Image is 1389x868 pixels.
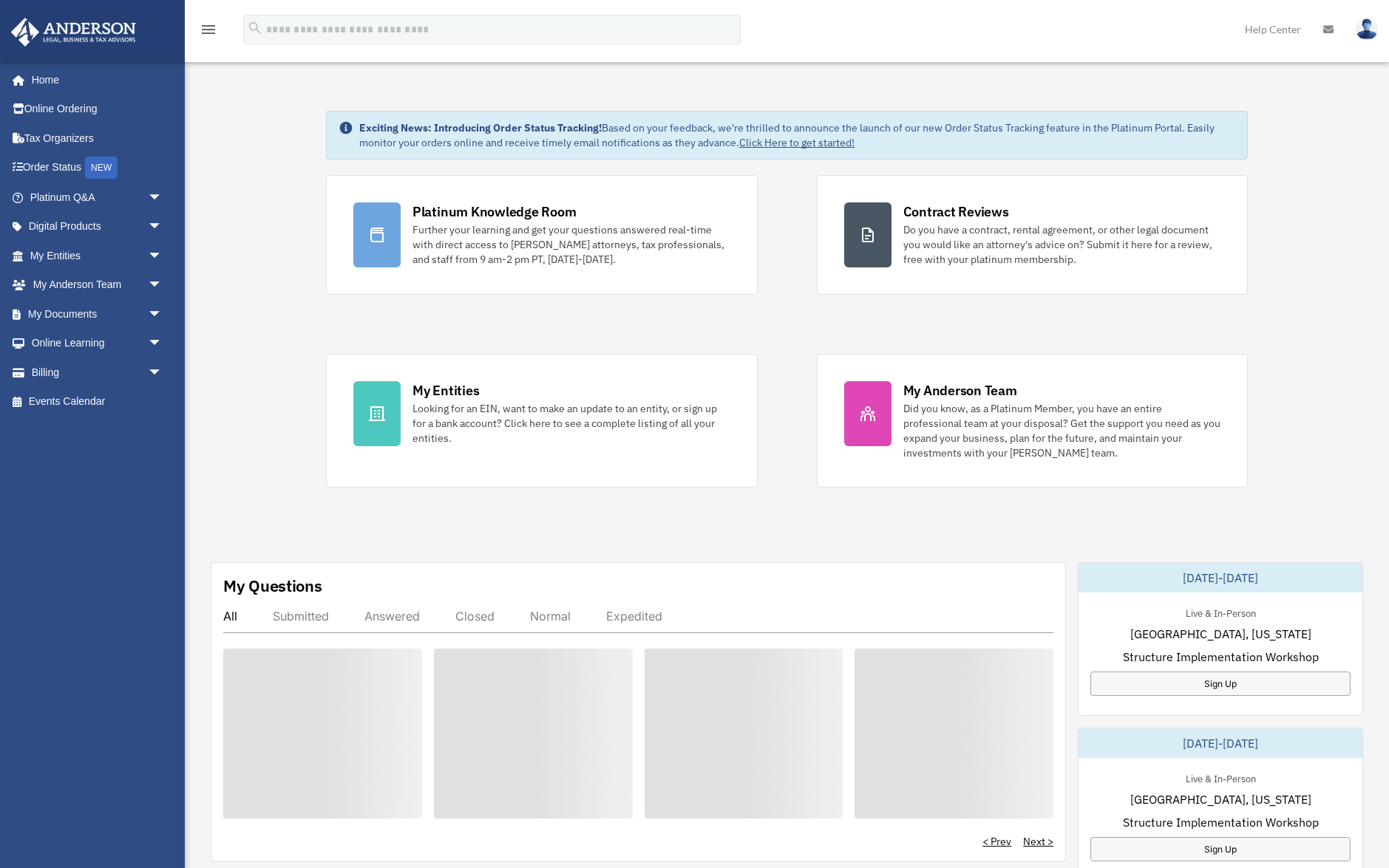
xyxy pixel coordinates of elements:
[148,329,177,359] span: arrow_drop_down
[10,65,177,95] a: Home
[148,182,177,213] span: arrow_drop_down
[273,609,329,623] div: Submitted
[223,575,322,597] div: My Questions
[10,387,185,417] a: Events Calendar
[1130,790,1311,808] span: [GEOGRAPHIC_DATA], [US_STATE]
[200,26,217,38] a: menu
[7,18,140,47] img: Anderson Advisors Platinum Portal
[1090,837,1351,861] a: Sign Up
[1023,834,1053,849] a: Next >
[1123,813,1319,831] span: Structure Implementation Workshop
[200,21,217,38] i: menu
[359,121,602,134] strong: Exciting News: Introducing Order Status Tracking!
[530,609,571,623] div: Normal
[817,354,1249,488] a: My Anderson Team Did you know, as a Platinum Member, you have an entire professional team at your...
[10,212,185,242] a: Digital Productsarrow_drop_down
[10,329,185,358] a: Online Learningarrow_drop_down
[148,241,177,271] span: arrow_drop_down
[148,299,177,329] span: arrow_drop_down
[1356,18,1378,40] img: User Pic
[10,270,185,300] a: My Anderson Teamarrow_drop_down
[739,136,855,149] a: Click Here to get started!
[10,299,185,329] a: My Documentsarrow_drop_down
[1174,604,1268,620] div: Live & In-Person
[903,401,1221,460] div: Did you know, as a Platinum Member, you have an entire professional team at your disposal? Get th...
[148,358,177,388] span: arrow_drop_down
[606,609,662,623] div: Expedited
[364,609,420,623] div: Answered
[412,202,577,221] div: Platinum Knowledge Room
[903,381,1017,400] div: My Anderson Team
[10,123,185,153] a: Tax Organizers
[10,182,185,212] a: Platinum Q&Aarrow_drop_down
[10,95,185,124] a: Online Ordering
[817,175,1249,295] a: Contract Reviews Do you have a contract, rental agreement, or other legal document you would like...
[10,153,185,183] a: Order StatusNEW
[10,241,185,270] a: My Entitiesarrow_drop_down
[1123,648,1319,666] span: Structure Implementation Workshop
[223,609,237,623] div: All
[85,157,118,179] div: NEW
[1174,770,1268,785] div: Live & In-Person
[1090,671,1351,696] a: Sign Up
[326,354,758,488] a: My Entities Looking for an EIN, want to make an update to an entity, or sign up for a bank accoun...
[1079,728,1362,758] div: [DATE]-[DATE]
[903,222,1221,267] div: Do you have a contract, rental agreement, or other legal document you would like an attorney's ad...
[412,401,730,445] div: Looking for an EIN, want to make an update to an entity, or sign up for a bank account? Click her...
[1079,563,1362,592] div: [DATE]-[DATE]
[412,381,479,400] div: My Entities
[359,120,1235,150] div: Based on your feedback, we're thrilled to announce the launch of our new Order Status Tracking fe...
[412,222,730,267] div: Further your learning and get your questions answered real-time with direct access to [PERSON_NAM...
[247,20,263,36] i: search
[455,609,495,623] div: Closed
[982,834,1011,849] a: < Prev
[148,212,177,242] span: arrow_drop_down
[903,202,1009,221] div: Contract Reviews
[10,358,185,387] a: Billingarrow_drop_down
[326,175,758,295] a: Platinum Knowledge Room Further your learning and get your questions answered real-time with dire...
[1130,625,1311,643] span: [GEOGRAPHIC_DATA], [US_STATE]
[148,270,177,301] span: arrow_drop_down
